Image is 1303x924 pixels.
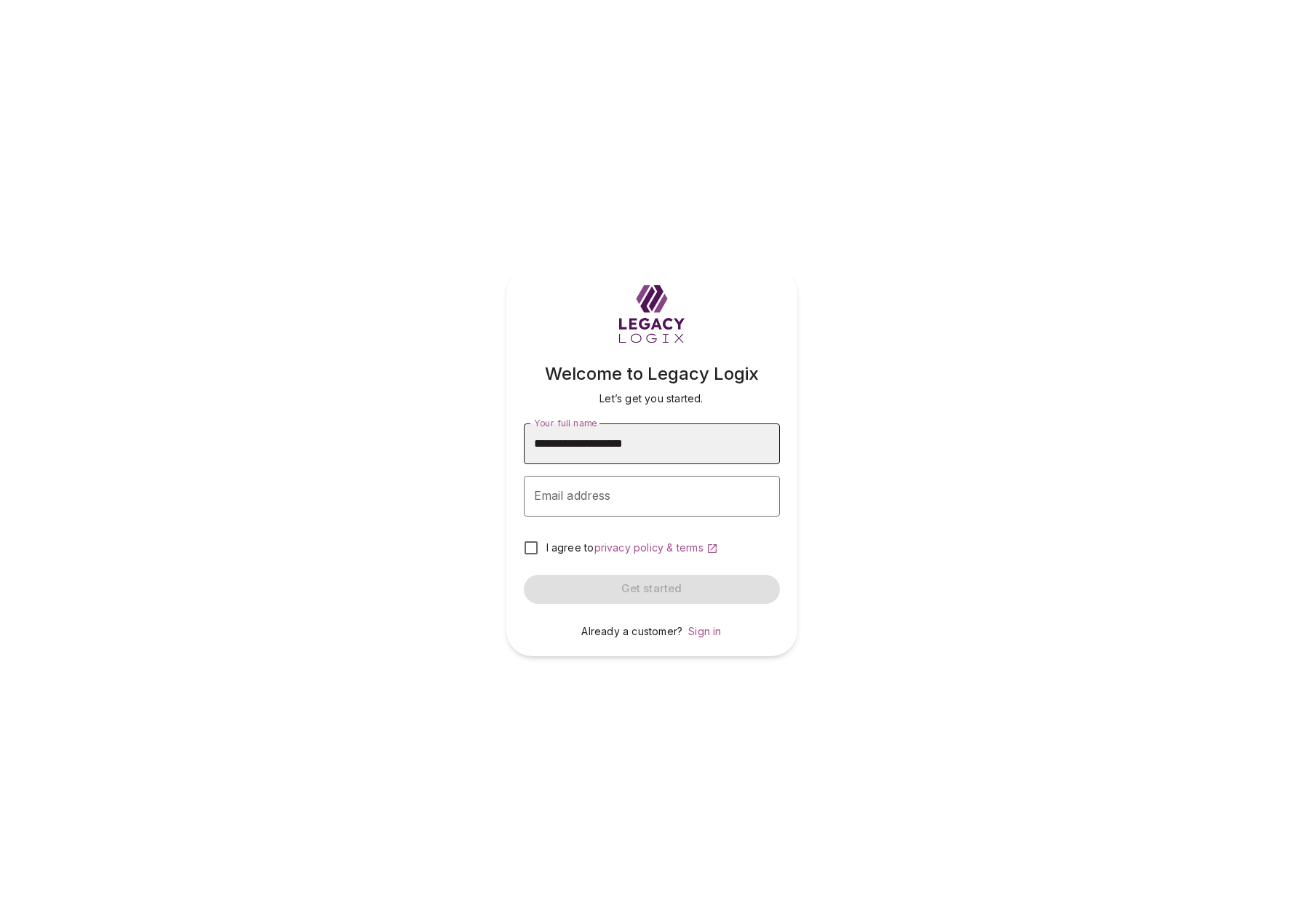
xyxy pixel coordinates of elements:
[581,625,682,637] span: Already a customer?
[594,541,718,554] a: privacy policy & terms
[599,392,703,405] span: Let’s get you started.
[594,541,704,554] span: privacy policy & terms
[688,625,721,637] a: Sign in
[546,541,594,554] span: I agree to
[545,363,759,384] span: Welcome to Legacy Logix
[534,417,597,428] span: Your full name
